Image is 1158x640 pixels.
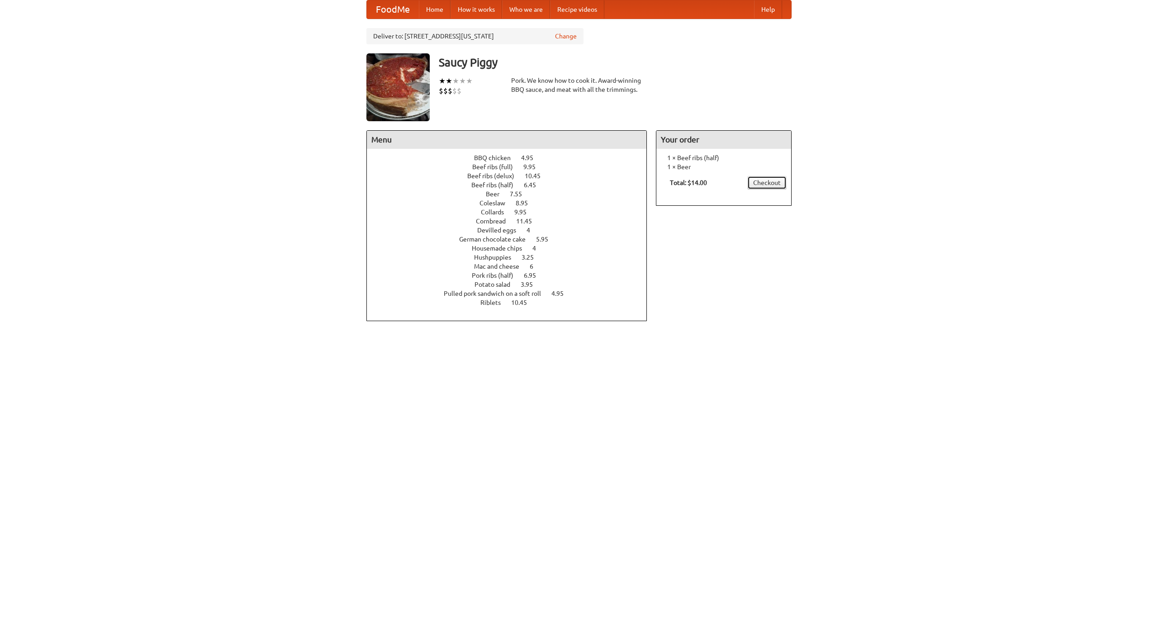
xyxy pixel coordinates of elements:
a: Mac and cheese 6 [474,263,550,270]
a: Pulled pork sandwich on a soft roll 4.95 [444,290,580,297]
span: 8.95 [516,199,537,207]
li: ★ [452,76,459,86]
span: 6 [530,263,542,270]
a: Cornbread 11.45 [476,218,549,225]
b: Total: $14.00 [670,179,707,186]
span: 9.95 [514,209,536,216]
li: $ [457,86,461,96]
span: 7.55 [510,190,531,198]
span: 11.45 [516,218,541,225]
a: Coleslaw 8.95 [479,199,545,207]
span: Pork ribs (half) [472,272,522,279]
span: Mac and cheese [474,263,528,270]
a: Help [754,0,782,19]
div: Deliver to: [STREET_ADDRESS][US_STATE] [366,28,584,44]
span: 6.95 [524,272,545,279]
li: $ [452,86,457,96]
a: Devilled eggs 4 [477,227,547,234]
span: Beef ribs (full) [472,163,522,171]
span: Devilled eggs [477,227,525,234]
li: $ [443,86,448,96]
a: German chocolate cake 5.95 [459,236,565,243]
li: ★ [459,76,466,86]
span: 4 [527,227,539,234]
li: ★ [439,76,446,86]
a: Beef ribs (full) 9.95 [472,163,552,171]
span: Cornbread [476,218,515,225]
span: 10.45 [511,299,536,306]
li: $ [448,86,452,96]
h4: Your order [656,131,791,149]
span: 3.95 [521,281,542,288]
a: Riblets 10.45 [480,299,544,306]
span: Pulled pork sandwich on a soft roll [444,290,550,297]
span: 10.45 [525,172,550,180]
h4: Menu [367,131,646,149]
span: German chocolate cake [459,236,535,243]
div: Pork. We know how to cook it. Award-winning BBQ sauce, and meat with all the trimmings. [511,76,647,94]
li: 1 × Beer [661,162,787,171]
span: 3.25 [522,254,543,261]
a: Beef ribs (delux) 10.45 [467,172,557,180]
span: 4.95 [521,154,542,161]
span: Coleslaw [479,199,514,207]
span: Beer [486,190,508,198]
span: BBQ chicken [474,154,520,161]
h3: Saucy Piggy [439,53,792,71]
li: $ [439,86,443,96]
a: Collards 9.95 [481,209,543,216]
a: Who we are [502,0,550,19]
a: Beer 7.55 [486,190,539,198]
span: 9.95 [523,163,545,171]
span: Potato salad [475,281,519,288]
span: Hushpuppies [474,254,520,261]
span: 4.95 [551,290,573,297]
a: Housemade chips 4 [472,245,553,252]
a: Beef ribs (half) 6.45 [471,181,553,189]
span: Beef ribs (half) [471,181,522,189]
span: Beef ribs (delux) [467,172,523,180]
li: ★ [446,76,452,86]
a: Checkout [747,176,787,190]
a: Pork ribs (half) 6.95 [472,272,553,279]
a: How it works [451,0,502,19]
span: 4 [532,245,545,252]
a: Home [419,0,451,19]
span: Riblets [480,299,510,306]
a: Recipe videos [550,0,604,19]
span: Housemade chips [472,245,531,252]
span: 6.45 [524,181,545,189]
a: Change [555,32,577,41]
span: Collards [481,209,513,216]
li: ★ [466,76,473,86]
a: Hushpuppies 3.25 [474,254,551,261]
span: 5.95 [536,236,557,243]
a: Potato salad 3.95 [475,281,550,288]
a: FoodMe [367,0,419,19]
img: angular.jpg [366,53,430,121]
a: BBQ chicken 4.95 [474,154,550,161]
li: 1 × Beef ribs (half) [661,153,787,162]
